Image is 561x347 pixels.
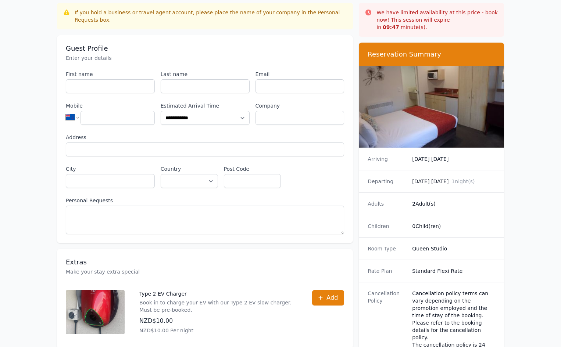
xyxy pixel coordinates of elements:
[66,268,344,275] p: Make your stay extra special
[412,267,495,275] dd: Standard Flexi Rate
[139,299,297,314] p: Book in to charge your EV with our Type 2 EV slow charger. Must be pre-booked.
[412,200,495,207] dd: 2 Adult(s)
[66,197,344,204] label: Personal Requests
[75,9,347,24] div: If you hold a business or travel agent account, please place the name of your company in the Pers...
[161,102,250,109] label: Estimated Arrival Time
[66,258,344,267] h3: Extras
[66,102,155,109] label: Mobile
[312,290,344,306] button: Add
[66,290,125,334] img: Type 2 EV Charger
[368,245,406,252] dt: Room Type
[139,327,297,334] p: NZD$10.00 Per night
[224,165,281,173] label: Post Code
[66,134,344,141] label: Address
[412,178,495,185] dd: [DATE] [DATE]
[368,223,406,230] dt: Children
[66,71,155,78] label: First name
[376,9,498,31] p: We have limited availability at this price - book now! This session will expire in minute(s).
[368,50,495,59] h3: Reservation Summary
[412,245,495,252] dd: Queen Studio
[383,24,399,30] strong: 09 : 47
[412,223,495,230] dd: 0 Child(ren)
[139,317,297,325] p: NZD$10.00
[368,200,406,207] dt: Adults
[161,165,218,173] label: Country
[368,267,406,275] dt: Rate Plan
[368,155,406,163] dt: Arriving
[451,178,475,184] span: 1 night(s)
[412,155,495,163] dd: [DATE] [DATE]
[66,54,344,62] p: Enter your details
[139,290,297,297] p: Type 2 EV Charger
[368,178,406,185] dt: Departing
[256,71,344,78] label: Email
[161,71,250,78] label: Last name
[256,102,344,109] label: Company
[359,66,504,148] img: Queen Studio
[66,165,155,173] label: City
[326,293,338,302] span: Add
[66,44,344,53] h3: Guest Profile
